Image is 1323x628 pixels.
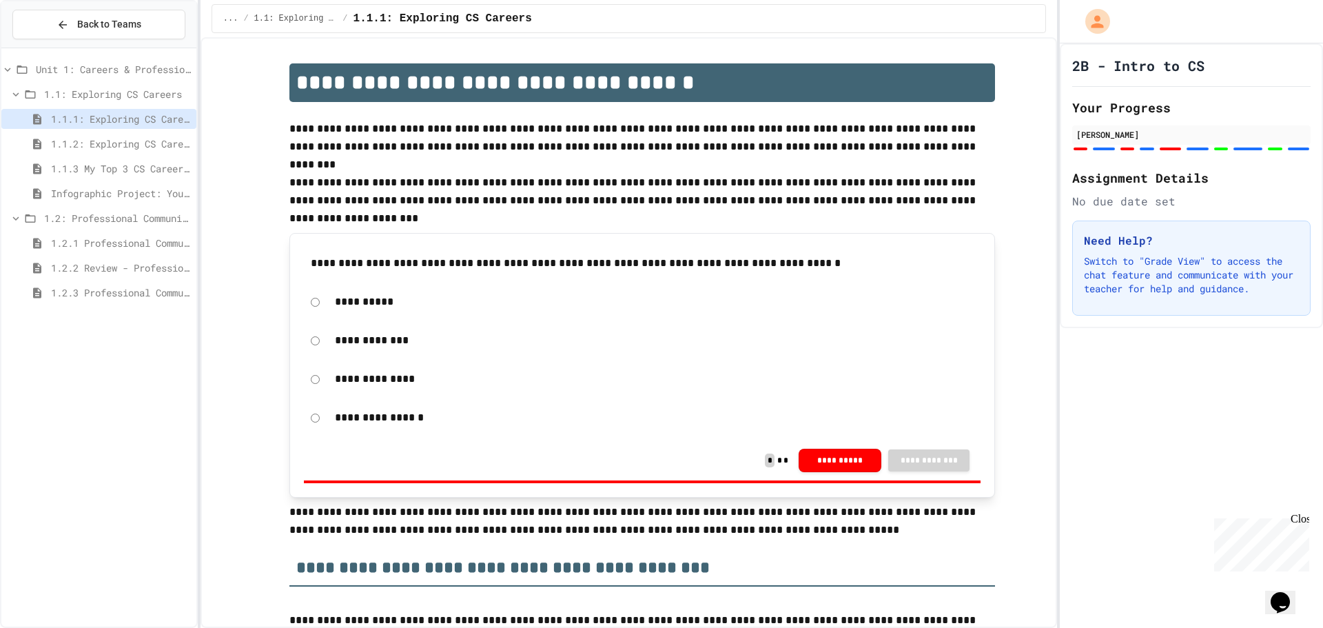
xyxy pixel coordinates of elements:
button: Back to Teams [12,10,185,39]
span: 1.2.3 Professional Communication Challenge [51,285,191,300]
span: ... [223,13,238,24]
span: 1.1.1: Exploring CS Careers [51,112,191,126]
span: / [342,13,347,24]
span: Infographic Project: Your favorite CS [51,186,191,201]
span: 1.2.2 Review - Professional Communication [51,261,191,275]
div: Chat with us now!Close [6,6,95,88]
h1: 2B - Intro to CS [1072,56,1204,75]
span: 1.1: Exploring CS Careers [44,87,191,101]
span: 1.1.2: Exploring CS Careers - Review [51,136,191,151]
span: 1.2: Professional Communication [44,211,191,225]
span: Unit 1: Careers & Professionalism [36,62,191,77]
span: / [243,13,248,24]
span: 1.1.3 My Top 3 CS Careers! [51,161,191,176]
h2: Assignment Details [1072,168,1311,188]
div: My Account [1071,6,1114,37]
iframe: chat widget [1209,513,1309,571]
div: [PERSON_NAME] [1076,128,1306,141]
iframe: chat widget [1265,573,1309,614]
span: 1.1.1: Exploring CS Careers [353,10,532,27]
span: 1.2.1 Professional Communication [51,236,191,250]
h2: Your Progress [1072,98,1311,117]
div: No due date set [1072,193,1311,210]
h3: Need Help? [1084,232,1299,249]
span: Back to Teams [77,17,141,32]
span: 1.1: Exploring CS Careers [254,13,338,24]
p: Switch to "Grade View" to access the chat feature and communicate with your teacher for help and ... [1084,254,1299,296]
